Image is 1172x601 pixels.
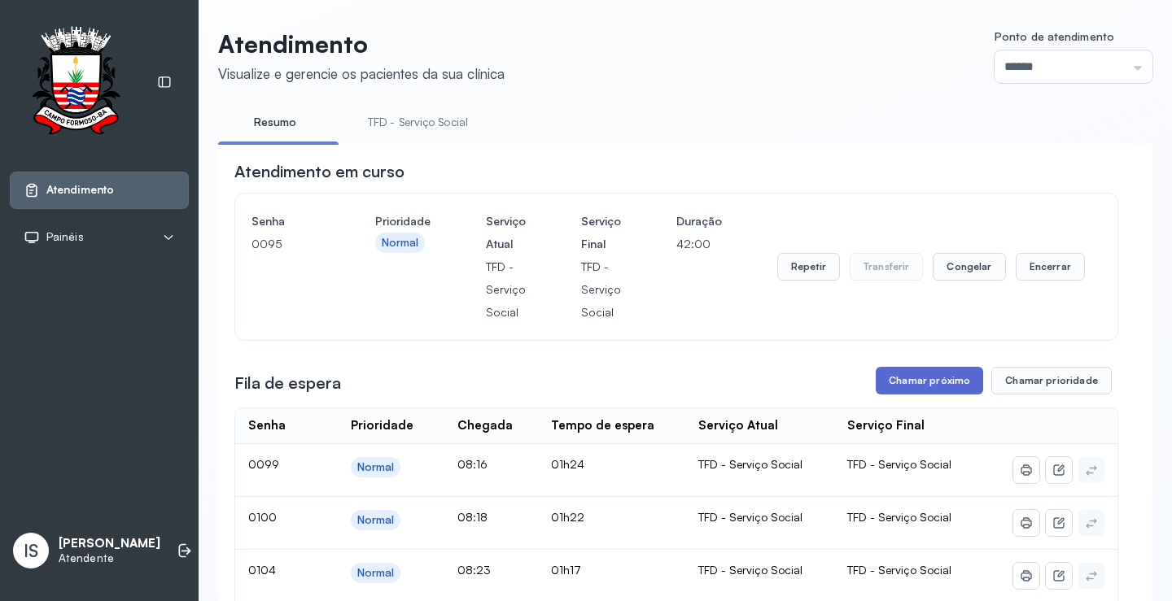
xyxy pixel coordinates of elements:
a: Resumo [218,109,332,136]
button: Encerrar [1016,253,1085,281]
button: Repetir [777,253,840,281]
span: 0099 [248,457,279,471]
span: TFD - Serviço Social [847,510,951,524]
p: Atendente [59,551,160,565]
span: TFD - Serviço Social [847,563,951,577]
h4: Senha [251,210,320,233]
div: Normal [357,566,395,580]
span: 01h17 [551,563,581,577]
a: Atendimento [24,182,175,198]
span: Ponto de atendimento [995,29,1114,43]
h4: Duração [676,210,722,233]
h4: Prioridade [375,210,431,233]
p: 0095 [251,233,320,255]
button: Transferir [850,253,924,281]
div: Normal [357,513,395,527]
span: TFD - Serviço Social [847,457,951,471]
span: 01h22 [551,510,584,524]
a: TFD - Serviço Social [352,109,484,136]
button: Chamar prioridade [991,367,1112,394]
span: 0100 [248,510,277,524]
h3: Atendimento em curso [234,160,405,183]
img: Logotipo do estabelecimento [17,26,134,139]
button: Chamar próximo [876,367,983,394]
p: TFD - Serviço Social [581,255,621,324]
span: Atendimento [46,183,114,197]
div: Normal [357,460,395,474]
h4: Serviço Final [581,210,621,255]
div: TFD - Serviço Social [698,510,821,525]
div: Serviço Atual [698,418,778,433]
div: Senha [248,418,286,433]
div: Visualize e gerencie os pacientes da sua clínica [218,65,505,82]
p: [PERSON_NAME] [59,536,160,551]
div: Serviço Final [847,418,925,433]
span: 08:16 [457,457,488,471]
div: TFD - Serviço Social [698,563,821,577]
span: 0104 [248,563,276,577]
span: 08:23 [457,563,491,577]
p: Atendimento [218,29,505,59]
div: Normal [382,236,419,250]
h4: Serviço Atual [486,210,526,255]
button: Congelar [933,253,1005,281]
div: Tempo de espera [551,418,654,433]
p: TFD - Serviço Social [486,255,526,324]
p: 42:00 [676,233,722,255]
div: TFD - Serviço Social [698,457,821,472]
span: Painéis [46,230,84,244]
span: 08:18 [457,510,488,524]
div: Prioridade [351,418,413,433]
div: Chegada [457,418,513,433]
span: 01h24 [551,457,584,471]
h3: Fila de espera [234,372,341,394]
